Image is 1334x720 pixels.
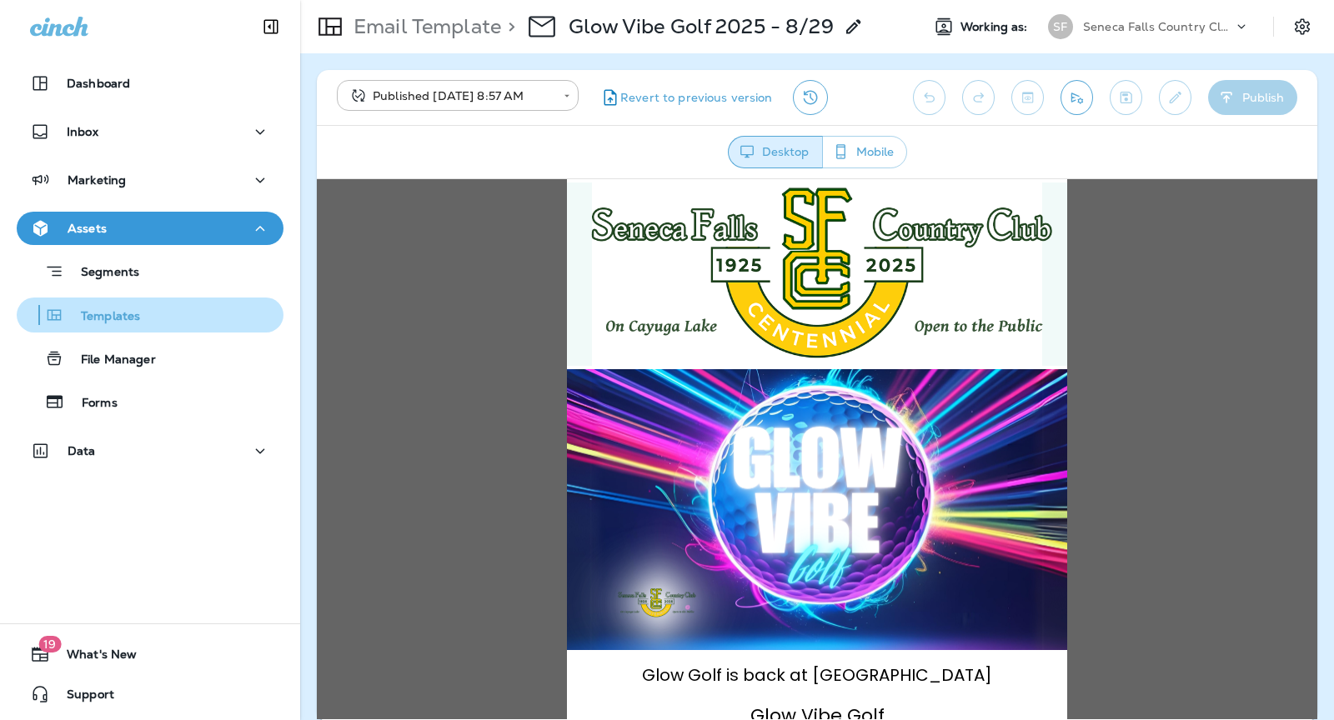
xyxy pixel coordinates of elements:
[250,190,750,472] img: SF---Glow-Golf-2025---blog.png
[64,352,156,368] p: File Manager
[728,136,823,168] button: Desktop
[50,687,114,707] span: Support
[793,80,828,115] button: View Changelog
[248,10,294,43] button: Collapse Sidebar
[17,253,283,289] button: Segments
[17,163,283,197] button: Marketing
[17,677,283,711] button: Support
[64,309,140,325] p: Templates
[592,80,780,115] button: Revert to previous version
[17,434,283,467] button: Data
[347,14,501,39] p: Email Template
[620,90,773,106] span: Revert to previous version
[822,136,907,168] button: Mobile
[17,637,283,671] button: 19What's New
[17,384,283,419] button: Forms
[325,484,675,507] span: Glow Golf is back at [GEOGRAPHIC_DATA]
[960,20,1031,34] span: Working as:
[1048,14,1073,39] div: SF
[1061,80,1093,115] button: Send test email
[1287,12,1317,42] button: Settings
[349,87,552,104] div: Published [DATE] 8:57 AM
[17,115,283,148] button: Inbox
[65,396,118,412] p: Forms
[17,67,283,100] button: Dashboard
[68,173,126,187] p: Marketing
[67,77,130,90] p: Dashboard
[501,14,515,39] p: >
[17,341,283,376] button: File Manager
[67,125,98,138] p: Inbox
[38,636,61,652] span: 19
[50,647,137,667] span: What's New
[1083,20,1233,33] p: Seneca Falls Country Club
[68,444,96,457] p: Data
[250,3,750,187] img: sfcc-centennial-masthead.png
[17,212,283,245] button: Assets
[68,222,107,235] p: Assets
[64,265,139,282] p: Segments
[434,523,568,549] span: Glow Vibe Golf
[569,14,834,39] p: Glow Vibe Golf 2025 - 8/29
[17,297,283,332] button: Templates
